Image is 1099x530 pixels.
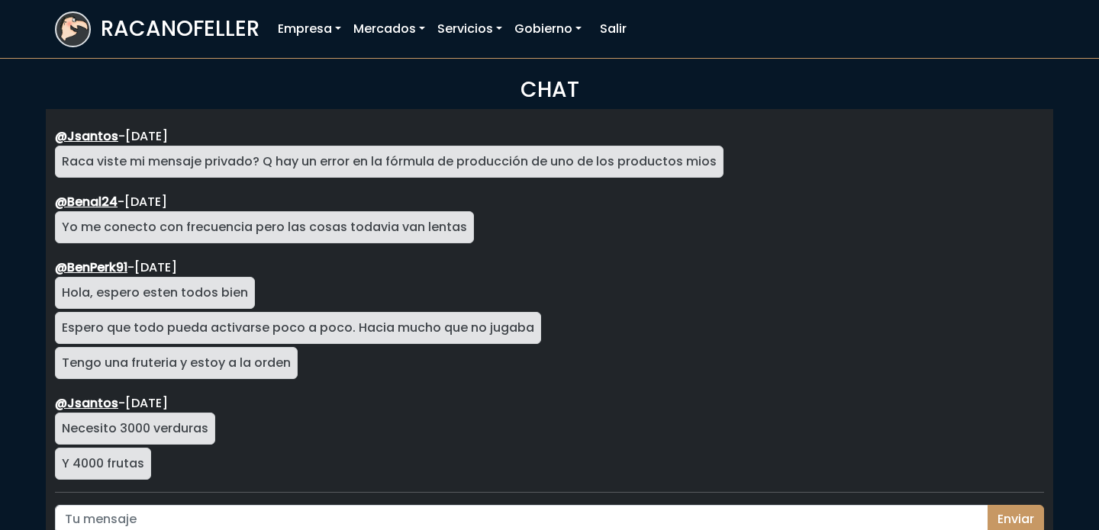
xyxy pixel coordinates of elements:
div: Tengo una fruteria y estoy a la orden [55,347,298,379]
a: @Benal24 [55,193,118,210]
h3: RACANOFELLER [101,16,259,42]
div: - [55,394,1038,413]
div: - [55,127,1038,146]
span: miércoles, mayo 7, 2025 3:47 PM [125,127,168,145]
a: Mercados [347,14,431,44]
span: sábado, mayo 10, 2025 7:10 PM [134,259,177,276]
div: - [55,193,1038,211]
span: sábado, mayo 10, 2025 12:01 AM [124,193,167,210]
a: Gobierno [508,14,588,44]
div: Y 4000 frutas [55,448,151,480]
div: Yo me conecto con frecuencia pero las cosas todavia van lentas [55,211,474,243]
div: Espero que todo pueda activarse poco a poco. Hacia mucho que no jugaba [55,312,541,344]
div: - [55,259,1038,277]
a: RACANOFELLER [55,8,259,51]
a: @BenPerk91 [55,259,127,276]
img: logoracarojo.png [56,13,89,42]
div: Raca viste mi mensaje privado? Q hay un error en la fórmula de producción de uno de los productos... [55,146,724,178]
a: Servicios [431,14,508,44]
a: Salir [594,14,633,44]
a: Empresa [272,14,347,44]
a: @Jsantos [55,394,118,412]
div: Necesito 3000 verduras [55,413,215,445]
div: Hola, espero esten todos bien [55,277,255,309]
h3: CHAT [55,77,1044,103]
span: sábado, mayo 10, 2025 7:30 PM [125,394,168,412]
a: @Jsantos [55,127,118,145]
